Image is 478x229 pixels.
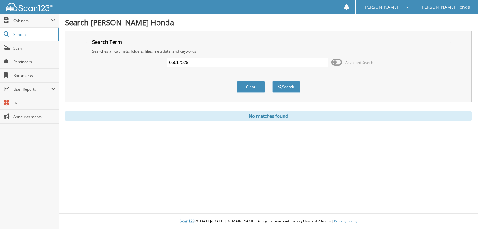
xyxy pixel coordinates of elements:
[65,111,472,121] div: No matches found
[13,45,55,51] span: Scan
[13,73,55,78] span: Bookmarks
[65,17,472,27] h1: Search [PERSON_NAME] Honda
[13,32,54,37] span: Search
[237,81,265,93] button: Clear
[59,214,478,229] div: © [DATE]-[DATE] [DOMAIN_NAME]. All rights reserved | appg01-scan123-com |
[363,5,398,9] span: [PERSON_NAME]
[89,49,448,54] div: Searches all cabinets, folders, files, metadata, and keywords
[180,218,195,224] span: Scan123
[345,60,373,65] span: Advanced Search
[13,114,55,119] span: Announcements
[13,100,55,106] span: Help
[420,5,470,9] span: [PERSON_NAME] Honda
[272,81,300,93] button: Search
[334,218,357,224] a: Privacy Policy
[6,3,53,11] img: scan123-logo-white.svg
[13,18,51,23] span: Cabinets
[13,59,55,64] span: Reminders
[447,199,478,229] iframe: Chat Widget
[13,87,51,92] span: User Reports
[89,39,125,45] legend: Search Term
